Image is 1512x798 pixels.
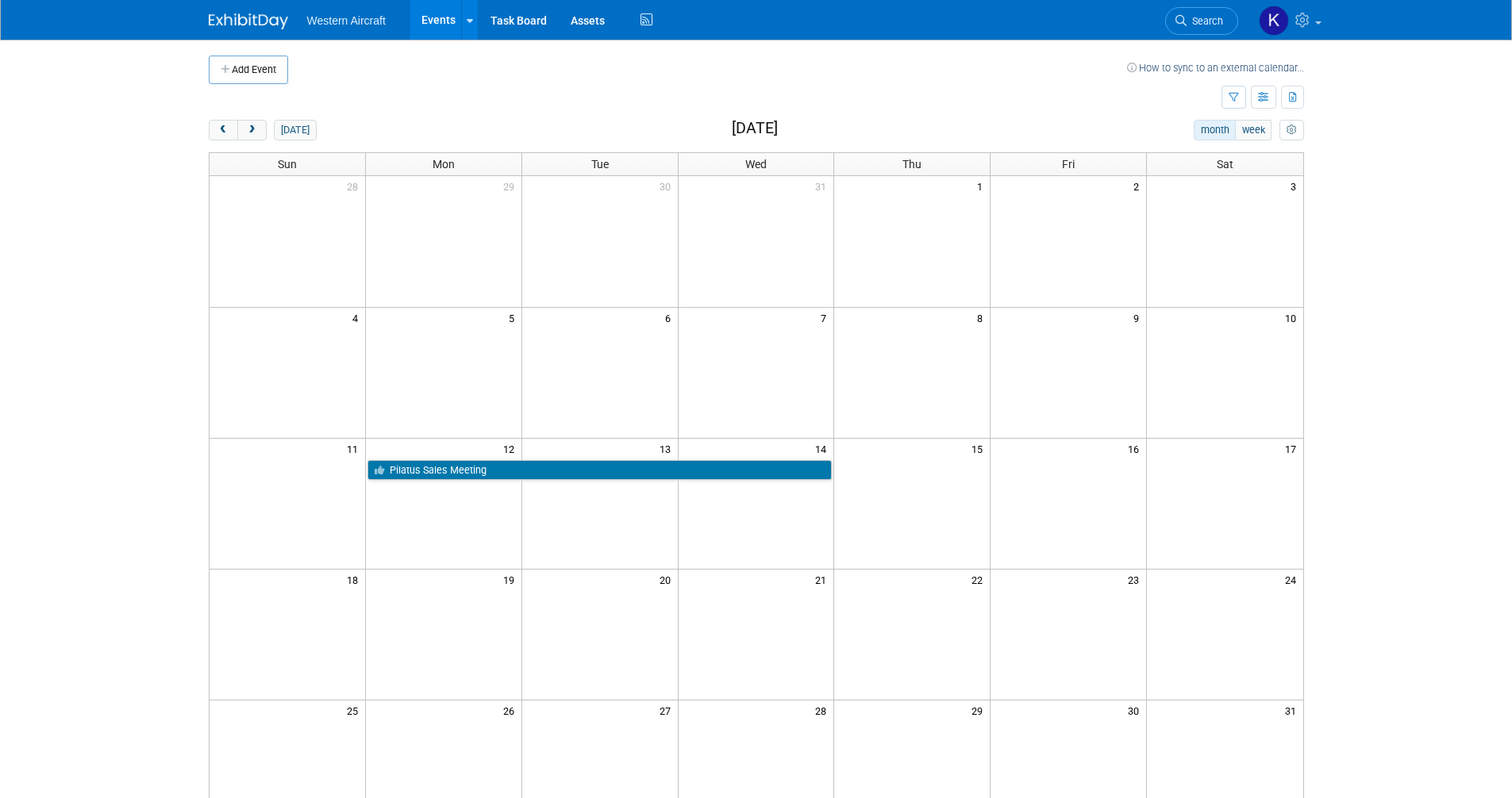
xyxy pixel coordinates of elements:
[433,158,455,171] span: Mon
[970,700,990,720] span: 29
[1235,120,1272,140] button: week
[1127,62,1304,74] a: How to sync to an external calendar...
[975,176,990,196] span: 1
[278,158,297,171] span: Sun
[1283,308,1303,328] span: 10
[1132,308,1146,328] span: 9
[274,120,316,140] button: [DATE]
[1194,120,1236,140] button: month
[345,700,365,720] span: 25
[658,700,678,720] span: 27
[1283,570,1303,589] span: 24
[1289,176,1303,196] span: 3
[345,570,365,589] span: 18
[745,158,767,171] span: Wed
[970,570,990,589] span: 22
[351,308,365,328] span: 4
[658,570,678,589] span: 20
[970,439,990,458] span: 15
[507,308,521,328] span: 5
[1062,158,1075,171] span: Fri
[307,14,386,27] span: Western Aircraft
[814,570,833,589] span: 21
[1217,158,1233,171] span: Sat
[819,308,833,328] span: 7
[502,439,521,458] span: 12
[237,120,267,140] button: next
[367,460,833,481] a: Pilatus Sales Meeting
[502,570,521,589] span: 19
[1132,176,1146,196] span: 2
[975,308,990,328] span: 8
[814,439,833,458] span: 14
[658,439,678,458] span: 13
[591,158,609,171] span: Tue
[814,700,833,720] span: 28
[664,308,678,328] span: 6
[902,158,921,171] span: Thu
[1126,439,1146,458] span: 16
[502,700,521,720] span: 26
[1187,15,1223,27] span: Search
[1283,439,1303,458] span: 17
[732,120,778,137] h2: [DATE]
[345,176,365,196] span: 28
[1287,125,1297,136] i: Personalize Calendar
[345,439,365,458] span: 11
[1279,120,1303,140] button: myCustomButton
[1126,700,1146,720] span: 30
[814,176,833,196] span: 31
[502,176,521,196] span: 29
[1126,570,1146,589] span: 23
[209,13,288,29] img: ExhibitDay
[1283,700,1303,720] span: 31
[209,120,238,140] button: prev
[1165,7,1238,35] a: Search
[209,56,288,84] button: Add Event
[1259,6,1289,36] img: Kindra Mahler
[658,176,678,196] span: 30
